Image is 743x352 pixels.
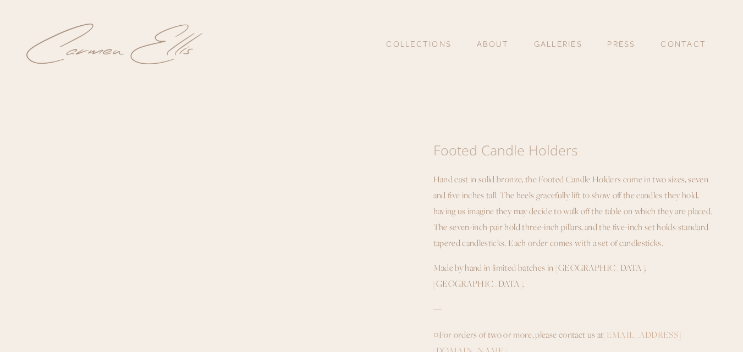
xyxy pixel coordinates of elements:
[433,172,717,252] p: Hand cast in solid bronze, the Footed Candle Holders come in two sizes, seven and five inches tal...
[607,35,635,53] a: Press
[477,38,509,48] a: About
[433,301,717,317] p: —
[386,35,452,53] a: Collections
[661,35,706,53] a: Contact
[433,142,717,158] h1: Footed Candle Holders
[534,38,582,48] a: Galleries
[26,24,202,65] img: Carmen Ellis Studio
[433,328,439,340] strong: ○
[433,260,717,292] p: Made by hand in limited batches in [GEOGRAPHIC_DATA], [GEOGRAPHIC_DATA].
